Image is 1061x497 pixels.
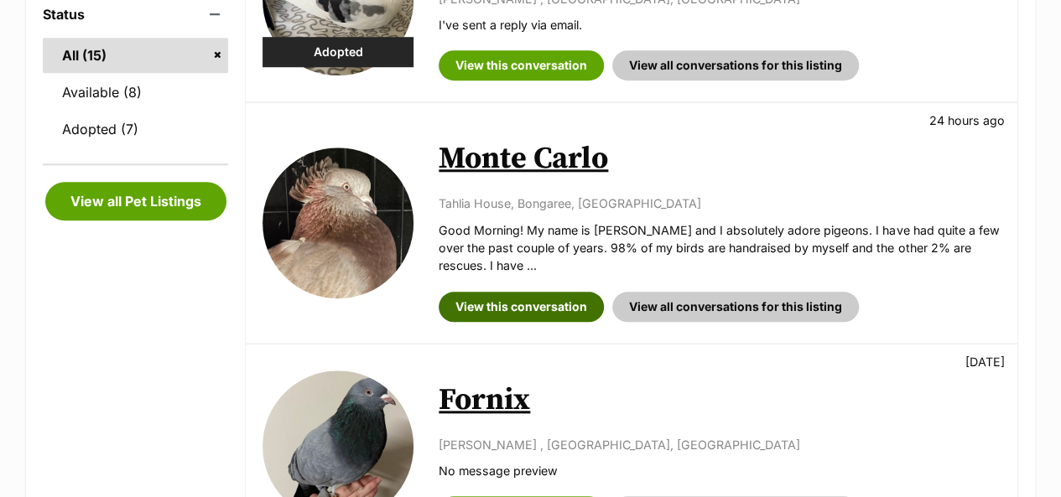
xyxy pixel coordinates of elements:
[439,140,608,178] a: Monte Carlo
[439,50,604,80] a: View this conversation
[43,111,228,147] a: Adopted (7)
[439,381,530,419] a: Fornix
[263,37,413,67] div: Adopted
[439,292,604,322] a: View this conversation
[439,436,1001,453] p: [PERSON_NAME] , [GEOGRAPHIC_DATA], [GEOGRAPHIC_DATA]
[43,38,228,73] a: All (15)
[43,7,228,22] header: Status
[929,111,1005,129] p: 24 hours ago
[439,462,1001,479] p: No message preview
[43,75,228,110] a: Available (8)
[612,50,859,80] a: View all conversations for this listing
[965,353,1005,370] p: [DATE]
[439,16,1001,34] p: I've sent a reply via email.
[439,221,1001,275] p: Good Morning! My name is [PERSON_NAME] and I absolutely adore pigeons. I have had quite a few ove...
[439,194,1001,212] p: Tahlia House, Bongaree, [GEOGRAPHIC_DATA]
[612,292,859,322] a: View all conversations for this listing
[263,148,413,298] img: Monte Carlo
[45,182,226,220] a: View all Pet Listings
